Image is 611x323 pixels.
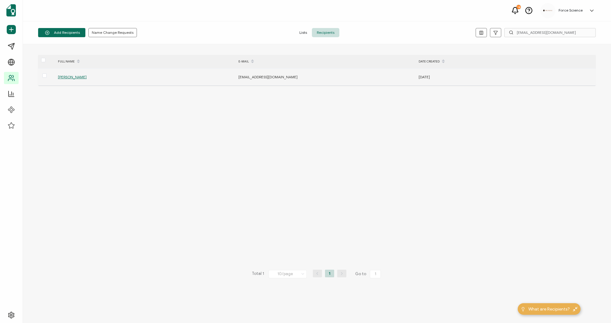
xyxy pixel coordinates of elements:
[355,270,382,278] span: Go to
[88,28,137,37] button: Name Change Requests
[238,75,298,79] span: [EMAIL_ADDRESS][DOMAIN_NAME]
[295,28,312,37] span: Lists
[55,56,235,67] div: FULL NAME
[573,307,577,311] img: minimize-icon.svg
[559,8,583,12] h5: Force Science
[325,270,334,277] li: 1
[235,56,416,67] div: E-MAIL
[92,31,134,34] span: Name Change Requests
[516,5,521,9] div: 18
[6,4,16,16] img: sertifier-logomark-colored.svg
[504,28,596,37] input: Search
[543,10,552,11] img: d96c2383-09d7-413e-afb5-8f6c84c8c5d6.png
[58,75,87,79] span: [PERSON_NAME]
[419,75,430,79] span: [DATE]
[269,270,307,278] input: Select
[528,306,570,312] span: What are Recipients?
[252,270,264,278] span: Total 1
[416,56,596,67] div: DATE CREATED
[581,294,611,323] iframe: Chat Widget
[38,28,85,37] button: Add Recipients
[312,28,339,37] span: Recipients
